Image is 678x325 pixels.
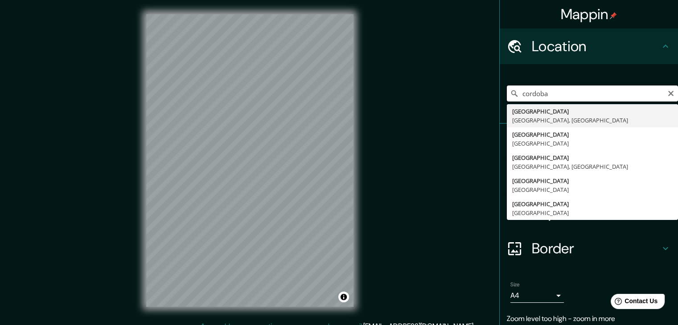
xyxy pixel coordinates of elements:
h4: Layout [532,204,660,222]
div: [GEOGRAPHIC_DATA], [GEOGRAPHIC_DATA] [512,162,673,171]
div: [GEOGRAPHIC_DATA] [512,199,673,208]
div: Border [500,231,678,266]
div: [GEOGRAPHIC_DATA] [512,208,673,217]
div: [GEOGRAPHIC_DATA] [512,153,673,162]
div: Pins [500,124,678,159]
div: [GEOGRAPHIC_DATA], [GEOGRAPHIC_DATA] [512,116,673,125]
button: Clear [667,89,674,97]
div: [GEOGRAPHIC_DATA] [512,185,673,194]
div: Style [500,159,678,195]
div: [GEOGRAPHIC_DATA] [512,130,673,139]
div: [GEOGRAPHIC_DATA] [512,176,673,185]
iframe: Help widget launcher [599,290,668,315]
div: Location [500,28,678,64]
h4: Mappin [561,5,617,23]
button: Toggle attribution [338,292,349,302]
div: Layout [500,195,678,231]
div: [GEOGRAPHIC_DATA] [512,139,673,148]
div: A4 [510,288,564,303]
p: Zoom level too high - zoom in more [507,313,671,324]
canvas: Map [146,14,353,307]
h4: Border [532,240,660,257]
label: Size [510,281,520,288]
div: [GEOGRAPHIC_DATA] [512,107,673,116]
h4: Location [532,37,660,55]
input: Pick your city or area [507,85,678,102]
img: pin-icon.png [610,12,617,19]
